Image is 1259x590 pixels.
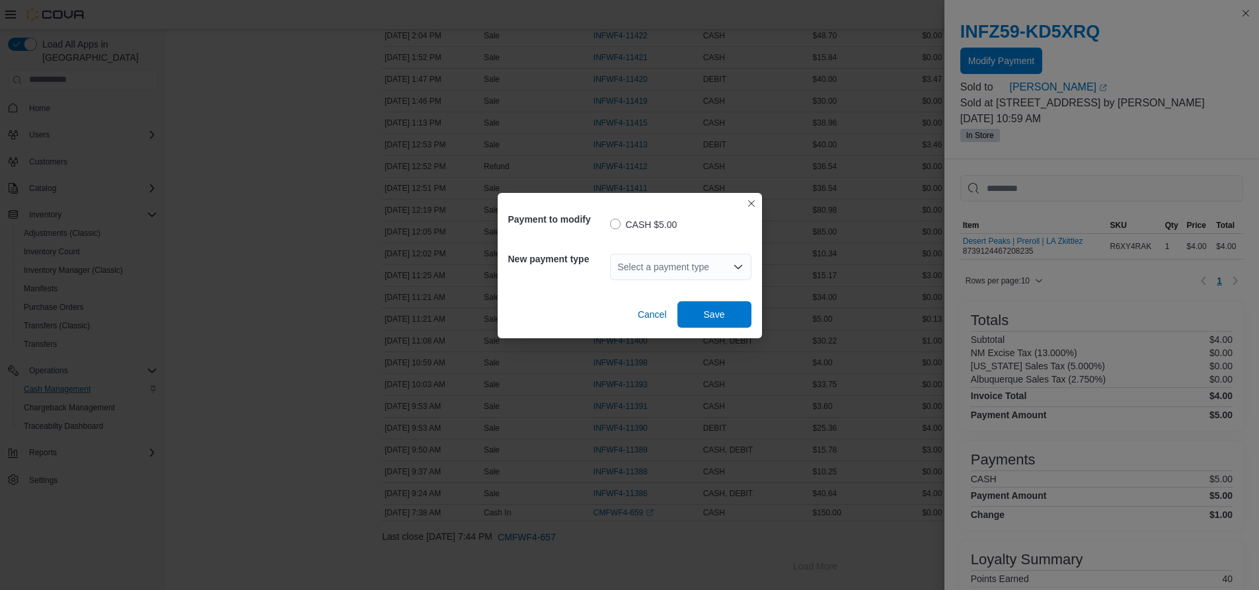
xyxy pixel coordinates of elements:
[733,262,744,272] button: Open list of options
[508,206,607,233] h5: Payment to modify
[508,246,607,272] h5: New payment type
[632,301,672,328] button: Cancel
[638,308,667,321] span: Cancel
[610,217,677,233] label: CASH $5.00
[704,308,725,321] span: Save
[744,196,759,211] button: Closes this modal window
[677,301,751,328] button: Save
[618,259,619,275] input: Accessible screen reader label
